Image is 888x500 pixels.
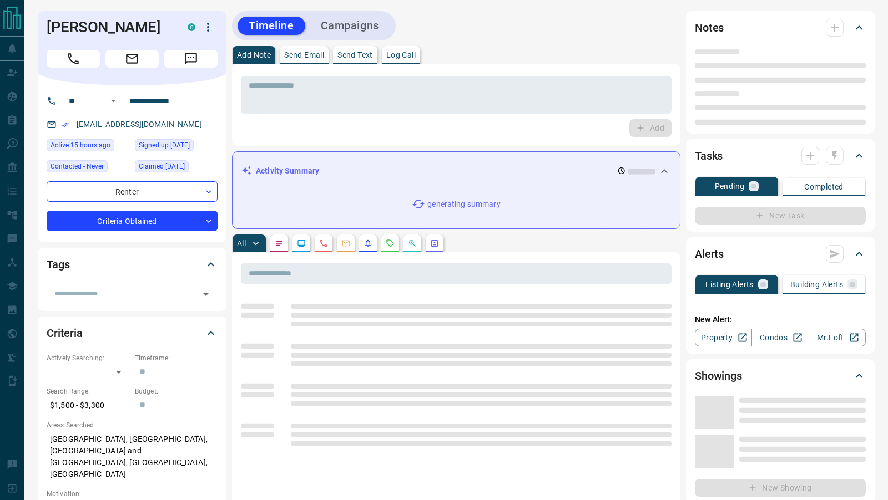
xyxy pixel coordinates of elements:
[341,239,350,248] svg: Emails
[238,17,305,35] button: Timeline
[47,324,83,342] h2: Criteria
[47,211,218,231] div: Criteria Obtained
[430,239,439,248] svg: Agent Actions
[47,353,129,363] p: Actively Searching:
[386,51,416,59] p: Log Call
[695,241,866,267] div: Alerts
[135,160,218,176] div: Mon Mar 03 2025
[61,121,69,129] svg: Email Verified
[135,386,218,396] p: Budget:
[51,140,110,151] span: Active 15 hours ago
[715,182,745,190] p: Pending
[695,14,866,41] div: Notes
[695,329,752,346] a: Property
[47,18,171,36] h1: [PERSON_NAME]
[751,329,809,346] a: Condos
[47,251,218,278] div: Tags
[695,142,866,169] div: Tasks
[47,430,218,483] p: [GEOGRAPHIC_DATA], [GEOGRAPHIC_DATA], [GEOGRAPHIC_DATA] and [GEOGRAPHIC_DATA], [GEOGRAPHIC_DATA],...
[256,165,319,177] p: Activity Summary
[47,420,218,430] p: Areas Searched:
[705,280,754,288] p: Listing Alerts
[809,329,866,346] a: Mr.Loft
[297,239,306,248] svg: Lead Browsing Activity
[804,183,844,191] p: Completed
[164,50,218,68] span: Message
[310,17,390,35] button: Campaigns
[47,396,129,415] p: $1,500 - $3,300
[47,181,218,202] div: Renter
[107,94,120,108] button: Open
[695,367,742,385] h2: Showings
[695,147,723,165] h2: Tasks
[47,386,129,396] p: Search Range:
[139,140,190,151] span: Signed up [DATE]
[319,239,328,248] svg: Calls
[695,245,724,263] h2: Alerts
[135,353,218,363] p: Timeframe:
[139,161,185,172] span: Claimed [DATE]
[47,50,100,68] span: Call
[51,161,104,172] span: Contacted - Never
[241,161,671,181] div: Activity Summary
[47,256,69,273] h2: Tags
[790,280,843,288] p: Building Alerts
[408,239,417,248] svg: Opportunities
[47,139,129,155] div: Tue Aug 12 2025
[284,51,324,59] p: Send Email
[386,239,395,248] svg: Requests
[77,120,202,129] a: [EMAIL_ADDRESS][DOMAIN_NAME]
[237,51,271,59] p: Add Note
[695,314,866,325] p: New Alert:
[695,363,866,389] div: Showings
[47,489,218,499] p: Motivation:
[275,239,284,248] svg: Notes
[337,51,373,59] p: Send Text
[105,50,159,68] span: Email
[47,320,218,346] div: Criteria
[364,239,372,248] svg: Listing Alerts
[237,239,246,247] p: All
[135,139,218,155] div: Mon Mar 03 2025
[427,198,500,210] p: generating summary
[198,287,214,302] button: Open
[188,23,195,31] div: condos.ca
[695,19,724,37] h2: Notes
